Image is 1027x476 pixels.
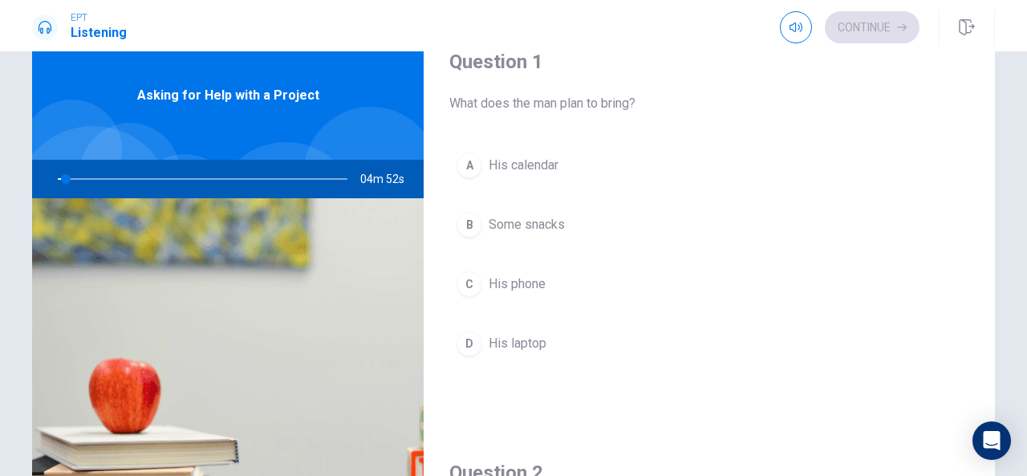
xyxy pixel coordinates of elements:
[972,421,1011,460] div: Open Intercom Messenger
[457,212,482,238] div: B
[449,49,969,75] h4: Question 1
[489,215,565,234] span: Some snacks
[449,94,969,113] span: What does the man plan to bring?
[489,156,558,175] span: His calendar
[71,23,127,43] h1: Listening
[137,86,319,105] span: Asking for Help with a Project
[71,12,127,23] span: EPT
[457,153,482,178] div: A
[360,160,417,198] span: 04m 52s
[449,145,969,185] button: AHis calendar
[489,334,546,353] span: His laptop
[457,271,482,297] div: C
[449,264,969,304] button: CHis phone
[489,275,546,294] span: His phone
[457,331,482,356] div: D
[449,205,969,245] button: BSome snacks
[449,323,969,364] button: DHis laptop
